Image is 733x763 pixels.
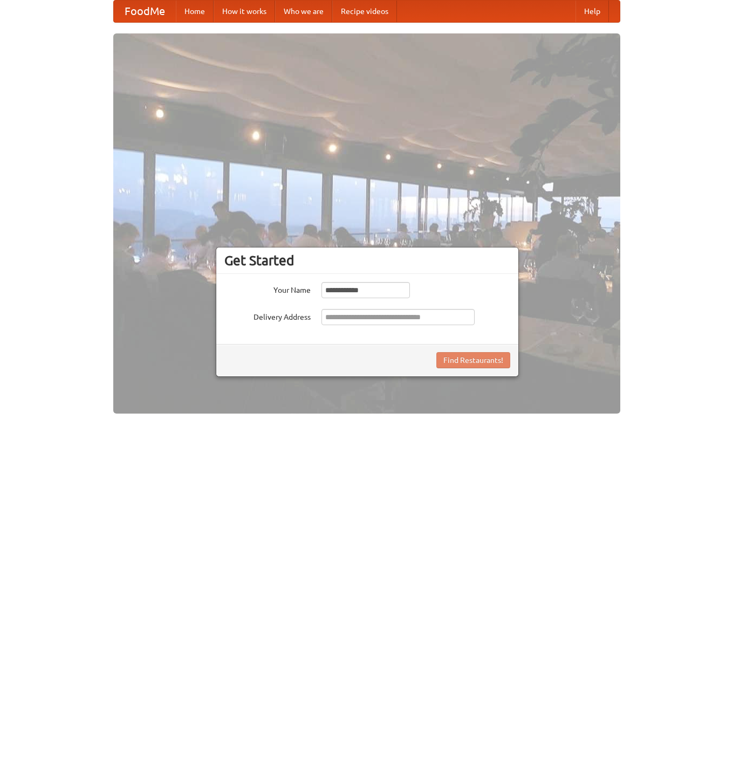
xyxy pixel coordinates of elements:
[224,282,311,295] label: Your Name
[332,1,397,22] a: Recipe videos
[224,309,311,322] label: Delivery Address
[224,252,510,269] h3: Get Started
[436,352,510,368] button: Find Restaurants!
[114,1,176,22] a: FoodMe
[275,1,332,22] a: Who we are
[576,1,609,22] a: Help
[176,1,214,22] a: Home
[214,1,275,22] a: How it works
